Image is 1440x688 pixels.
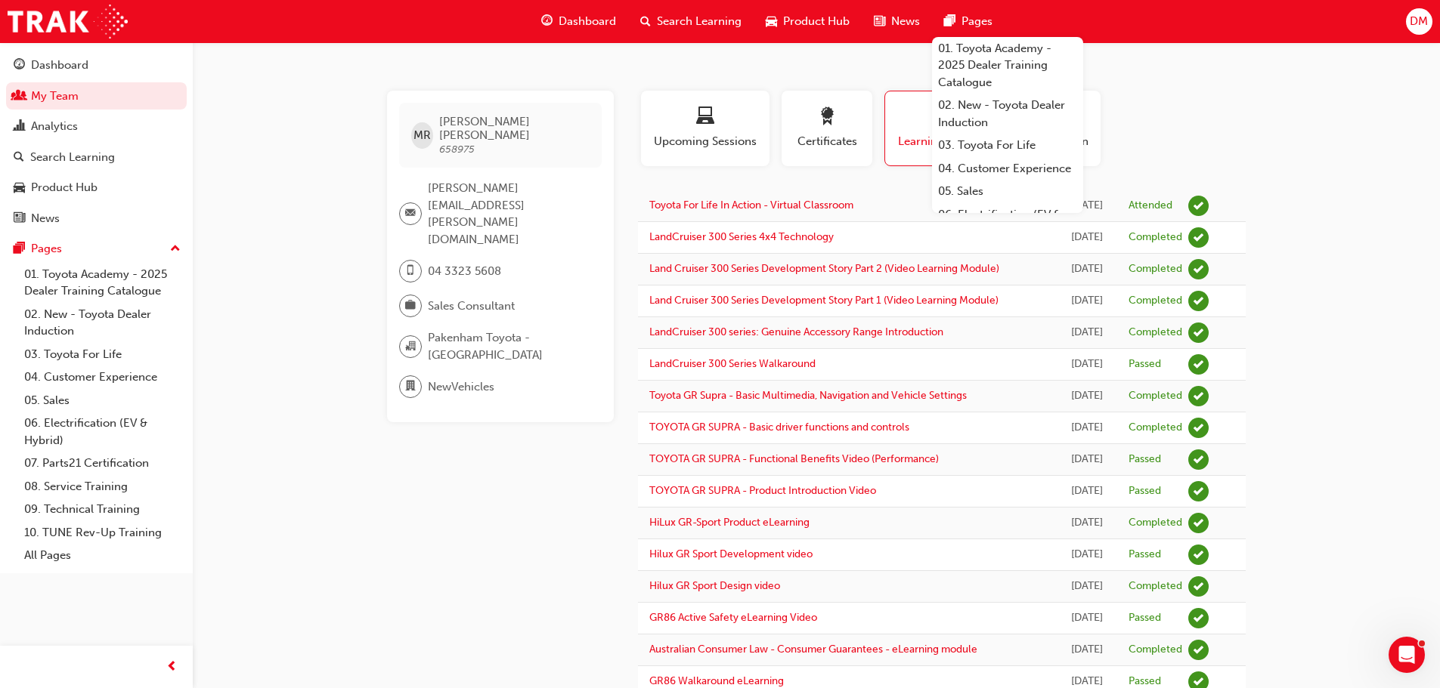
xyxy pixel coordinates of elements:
div: Tue Jul 15 2025 09:14:30 GMT+1000 (Australian Eastern Standard Time) [1067,419,1106,437]
span: news-icon [874,12,885,31]
a: 04. Customer Experience [18,366,187,389]
span: guage-icon [14,59,25,73]
span: learningRecordVerb_PASS-icon [1188,545,1209,565]
a: 07. Parts21 Certification [18,452,187,475]
a: 01. Toyota Academy - 2025 Dealer Training Catalogue [18,263,187,303]
span: car-icon [766,12,777,31]
span: briefcase-icon [405,296,416,316]
img: Trak [8,5,128,39]
span: learningRecordVerb_COMPLETE-icon [1188,291,1209,311]
span: organisation-icon [405,337,416,356]
div: Passed [1129,548,1161,562]
a: 02. New - Toyota Dealer Induction [932,94,1083,134]
a: car-iconProduct Hub [754,6,862,37]
span: laptop-icon [696,107,714,128]
span: Sales Consultant [428,298,515,315]
div: Tue Jul 15 2025 09:14:50 GMT+1000 (Australian Eastern Standard Time) [1067,387,1106,405]
div: Wed Jul 16 2025 13:47:07 GMT+1000 (Australian Eastern Standard Time) [1067,292,1106,310]
a: 03. Toyota For Life [932,134,1083,157]
a: guage-iconDashboard [529,6,628,37]
div: Mon Jul 14 2025 16:53:40 GMT+1000 (Australian Eastern Standard Time) [1067,578,1106,595]
span: learningRecordVerb_COMPLETE-icon [1188,322,1209,343]
span: learningRecordVerb_PASS-icon [1188,481,1209,501]
button: Learning History [884,91,998,166]
a: LandCruiser 300 Series Walkaround [649,357,816,370]
a: Toyota GR Supra - Basic Multimedia, Navigation and Vehicle Settings [649,389,967,402]
div: Passed [1129,452,1161,467]
span: learningRecordVerb_COMPLETE-icon [1188,640,1209,660]
span: pages-icon [944,12,955,31]
span: Search Learning [657,13,742,30]
a: 06. Electrification (EV & Hybrid) [932,203,1083,243]
span: Pages [962,13,993,30]
span: News [891,13,920,30]
span: learningRecordVerb_COMPLETE-icon [1188,386,1209,406]
a: 08. Service Training [18,475,187,498]
span: email-icon [405,204,416,224]
a: Hilux GR Sport Design video [649,579,780,592]
div: Tue Jul 15 2025 09:13:12 GMT+1000 (Australian Eastern Standard Time) [1067,483,1106,500]
a: GR86 Walkaround eLearning [649,674,784,687]
a: LandCruiser 300 series: Genuine Accessory Range Introduction [649,325,943,338]
div: Mon Jul 07 2025 13:20:44 GMT+1000 (Australian Eastern Standard Time) [1067,641,1106,659]
span: people-icon [14,90,25,103]
a: 01. Toyota Academy - 2025 Dealer Training Catalogue [932,37,1083,94]
a: Land Cruiser 300 Series Development Story Part 2 (Video Learning Module) [649,262,999,275]
span: Dashboard [559,13,616,30]
span: DM [1410,13,1428,30]
a: Hilux GR Sport Development video [649,548,813,560]
span: mobile-icon [405,261,416,281]
div: Wed Jul 16 2025 13:22:10 GMT+1000 (Australian Eastern Standard Time) [1067,356,1106,373]
button: DashboardMy TeamAnalyticsSearch LearningProduct HubNews [6,48,187,235]
span: 658975 [439,143,475,156]
a: Australian Consumer Law - Consumer Guarantees - eLearning module [649,643,977,656]
span: learningRecordVerb_ATTEND-icon [1188,196,1209,216]
a: News [6,205,187,233]
span: guage-icon [541,12,553,31]
span: learningRecordVerb_COMPLETE-icon [1188,227,1209,248]
div: Completed [1129,262,1182,276]
div: Completed [1129,421,1182,435]
span: 04 3323 5608 [428,263,501,280]
button: Pages [6,235,187,263]
a: HiLux GR-Sport Product eLearning [649,516,810,529]
span: learningRecordVerb_COMPLETE-icon [1188,259,1209,279]
span: MR [413,127,431,144]
div: News [31,210,60,227]
div: Passed [1129,484,1161,498]
span: award-icon [818,107,836,128]
div: Analytics [31,118,78,135]
div: Tue Jul 15 2025 09:12:12 GMT+1000 (Australian Eastern Standard Time) [1067,514,1106,532]
div: Completed [1129,516,1182,530]
a: TOYOTA GR SUPRA - Product Introduction Video [649,484,876,497]
a: Toyota For Life In Action - Virtual Classroom [649,199,853,211]
span: search-icon [640,12,651,31]
span: learningRecordVerb_COMPLETE-icon [1188,418,1209,438]
div: Passed [1129,357,1161,372]
div: Tue Jul 15 2025 09:14:06 GMT+1000 (Australian Eastern Standard Time) [1067,451,1106,468]
span: prev-icon [166,658,178,677]
div: Passed [1129,611,1161,625]
span: learningRecordVerb_COMPLETE-icon [1188,513,1209,533]
span: Certificates [793,133,861,150]
a: 03. Toyota For Life [18,343,187,366]
div: Completed [1129,230,1182,245]
span: [PERSON_NAME][EMAIL_ADDRESS][PERSON_NAME][DOMAIN_NAME] [428,180,590,248]
div: Product Hub [31,179,98,196]
a: Dashboard [6,51,187,79]
a: My Team [6,82,187,110]
div: Pages [31,240,62,258]
a: search-iconSearch Learning [628,6,754,37]
div: Completed [1129,325,1182,340]
a: All Pages [18,544,187,567]
span: department-icon [405,377,416,396]
a: Land Cruiser 300 Series Development Story Part 1 (Video Learning Module) [649,294,999,307]
div: Tue Aug 05 2025 15:00:00 GMT+1000 (Australian Eastern Standard Time) [1067,197,1106,214]
span: chart-icon [14,120,25,134]
a: 05. Sales [932,180,1083,203]
span: search-icon [14,151,24,165]
a: 09. Technical Training [18,498,187,521]
div: Completed [1129,579,1182,594]
div: Completed [1129,389,1182,403]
